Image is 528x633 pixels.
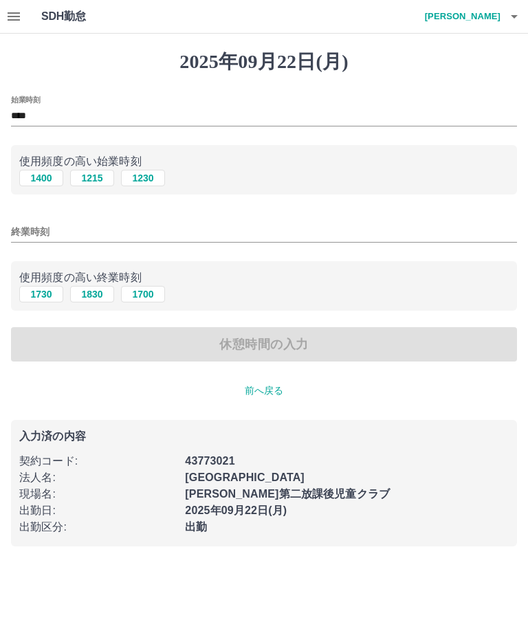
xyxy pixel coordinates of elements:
button: 1730 [19,286,63,302]
h1: 2025年09月22日(月) [11,50,517,74]
p: 入力済の内容 [19,431,509,442]
button: 1215 [70,170,114,186]
button: 1400 [19,170,63,186]
b: 出勤 [185,521,207,533]
p: 使用頻度の高い始業時刻 [19,153,509,170]
button: 1700 [121,286,165,302]
p: 契約コード : [19,453,177,469]
b: [GEOGRAPHIC_DATA] [185,471,305,483]
label: 始業時刻 [11,94,40,104]
p: 法人名 : [19,469,177,486]
p: 前へ戻る [11,384,517,398]
p: 出勤区分 : [19,519,177,535]
button: 1230 [121,170,165,186]
button: 1830 [70,286,114,302]
p: 使用頻度の高い終業時刻 [19,269,509,286]
p: 出勤日 : [19,502,177,519]
p: 現場名 : [19,486,177,502]
b: [PERSON_NAME]第二放課後児童クラブ [185,488,390,500]
b: 43773021 [185,455,234,467]
b: 2025年09月22日(月) [185,504,287,516]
